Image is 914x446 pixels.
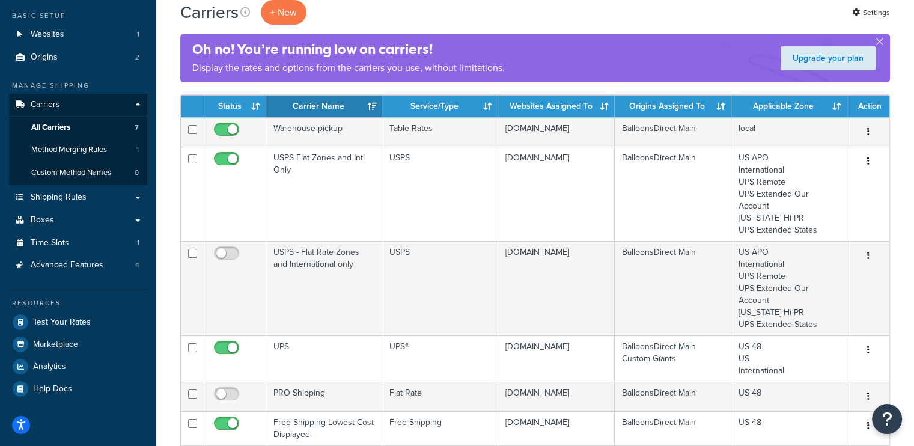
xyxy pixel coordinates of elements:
span: 2 [135,52,139,63]
td: [DOMAIN_NAME] [498,382,615,411]
span: All Carriers [31,123,70,133]
span: Advanced Features [31,260,103,270]
td: BalloonsDirect Main [615,117,731,147]
td: Free Shipping [382,411,498,445]
th: Websites Assigned To: activate to sort column ascending [498,96,615,117]
span: Analytics [33,362,66,372]
span: Method Merging Rules [31,145,107,155]
a: Websites 1 [9,23,147,46]
td: BalloonsDirect Main [615,147,731,241]
a: Upgrade your plan [781,46,876,70]
a: Time Slots 1 [9,232,147,254]
a: Carriers [9,94,147,116]
li: Origins [9,46,147,69]
a: Custom Method Names 0 [9,162,147,184]
span: 1 [137,29,139,40]
td: [DOMAIN_NAME] [498,241,615,335]
span: Help Docs [33,384,72,394]
th: Service/Type: activate to sort column ascending [382,96,498,117]
li: Advanced Features [9,254,147,276]
td: US APO International UPS Remote UPS Extended Our Account [US_STATE] Hi PR UPS Extended States [731,147,847,241]
td: PRO Shipping [266,382,382,411]
th: Status: activate to sort column ascending [204,96,266,117]
td: US APO International UPS Remote UPS Extended Our Account [US_STATE] Hi PR UPS Extended States [731,241,847,335]
a: Method Merging Rules 1 [9,139,147,161]
li: Method Merging Rules [9,139,147,161]
li: Websites [9,23,147,46]
td: [DOMAIN_NAME] [498,117,615,147]
a: Boxes [9,209,147,231]
td: BalloonsDirect Main Custom Giants [615,335,731,382]
span: 7 [135,123,139,133]
span: 4 [135,260,139,270]
span: Time Slots [31,238,69,248]
a: Shipping Rules [9,186,147,209]
span: Carriers [31,100,60,110]
td: [DOMAIN_NAME] [498,335,615,382]
div: Resources [9,298,147,308]
td: local [731,117,847,147]
td: USPS [382,147,498,241]
th: Applicable Zone: activate to sort column ascending [731,96,847,117]
span: Custom Method Names [31,168,111,178]
span: Shipping Rules [31,192,87,203]
p: Display the rates and options from the carriers you use, without limitations. [192,60,505,76]
td: Warehouse pickup [266,117,382,147]
li: All Carriers [9,117,147,139]
td: [DOMAIN_NAME] [498,147,615,241]
td: Table Rates [382,117,498,147]
a: All Carriers 7 [9,117,147,139]
span: Websites [31,29,64,40]
button: Open Resource Center [872,404,902,434]
h1: Carriers [180,1,239,24]
td: USPS [382,241,498,335]
li: Carriers [9,94,147,185]
span: 1 [137,238,139,248]
h4: Oh no! You’re running low on carriers! [192,40,505,60]
a: Origins 2 [9,46,147,69]
td: UPS® [382,335,498,382]
td: US 48 US International [731,335,847,382]
td: [DOMAIN_NAME] [498,411,615,445]
li: Custom Method Names [9,162,147,184]
th: Action [847,96,889,117]
td: BalloonsDirect Main [615,411,731,445]
td: UPS [266,335,382,382]
a: Marketplace [9,334,147,355]
a: Settings [852,4,890,21]
td: BalloonsDirect Main [615,382,731,411]
td: US 48 [731,382,847,411]
a: Help Docs [9,378,147,400]
th: Origins Assigned To: activate to sort column ascending [615,96,731,117]
div: Manage Shipping [9,81,147,91]
div: Basic Setup [9,11,147,21]
th: Carrier Name: activate to sort column ascending [266,96,382,117]
span: 0 [135,168,139,178]
span: Marketplace [33,340,78,350]
span: Test Your Rates [33,317,91,328]
a: Analytics [9,356,147,377]
a: Test Your Rates [9,311,147,333]
a: Advanced Features 4 [9,254,147,276]
td: Flat Rate [382,382,498,411]
td: USPS Flat Zones and Intl Only [266,147,382,241]
td: Free Shipping Lowest Cost Displayed [266,411,382,445]
td: USPS - Flat Rate Zones and International only [266,241,382,335]
span: Boxes [31,215,54,225]
span: Origins [31,52,58,63]
span: 1 [136,145,139,155]
td: US 48 [731,411,847,445]
li: Time Slots [9,232,147,254]
td: BalloonsDirect Main [615,241,731,335]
